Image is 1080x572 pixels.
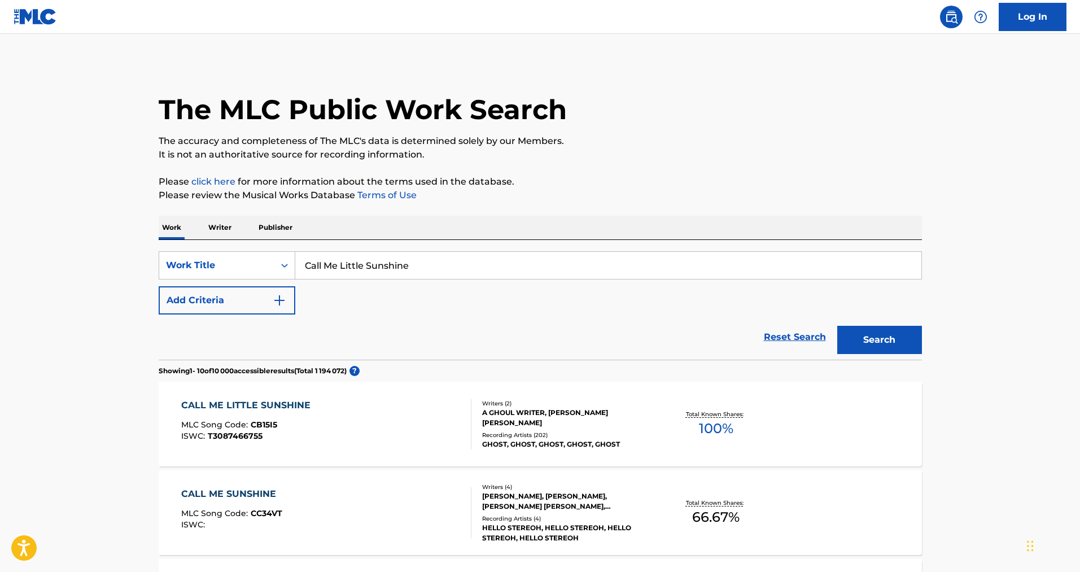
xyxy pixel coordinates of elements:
[159,251,922,360] form: Search Form
[482,483,653,491] div: Writers ( 4 )
[159,175,922,189] p: Please for more information about the terms used in the database.
[166,259,268,272] div: Work Title
[1024,518,1080,572] iframe: Chat Widget
[255,216,296,239] p: Publisher
[159,148,922,161] p: It is not an authoritative source for recording information.
[159,134,922,148] p: The accuracy and completeness of The MLC's data is determined solely by our Members.
[1024,518,1080,572] div: Widget de chat
[159,286,295,315] button: Add Criteria
[181,399,316,412] div: CALL ME LITTLE SUNSHINE
[1027,529,1034,563] div: Glisser
[837,326,922,354] button: Search
[14,8,57,25] img: MLC Logo
[945,10,958,24] img: search
[482,431,653,439] div: Recording Artists ( 202 )
[692,507,740,527] span: 66.67 %
[159,216,185,239] p: Work
[349,366,360,376] span: ?
[686,499,746,507] p: Total Known Shares:
[482,514,653,523] div: Recording Artists ( 4 )
[482,439,653,449] div: GHOST, GHOST, GHOST, GHOST, GHOST
[159,382,922,466] a: CALL ME LITTLE SUNSHINEMLC Song Code:CB15I5ISWC:T3087466755Writers (2)A GHOUL WRITER, [PERSON_NAM...
[482,491,653,512] div: [PERSON_NAME], [PERSON_NAME], [PERSON_NAME] [PERSON_NAME], [PERSON_NAME]
[208,431,263,441] span: T3087466755
[159,189,922,202] p: Please review the Musical Works Database
[758,325,832,350] a: Reset Search
[181,519,208,530] span: ISWC :
[181,431,208,441] span: ISWC :
[969,6,992,28] div: Help
[355,190,417,200] a: Terms of Use
[699,418,733,439] span: 100 %
[159,470,922,555] a: CALL ME SUNSHINEMLC Song Code:CC34VTISWC:Writers (4)[PERSON_NAME], [PERSON_NAME], [PERSON_NAME] [...
[482,523,653,543] div: HELLO STEREOH, HELLO STEREOH, HELLO STEREOH, HELLO STEREOH
[974,10,987,24] img: help
[181,420,251,430] span: MLC Song Code :
[482,399,653,408] div: Writers ( 2 )
[251,508,282,518] span: CC34VT
[159,366,347,376] p: Showing 1 - 10 of 10 000 accessible results (Total 1 194 072 )
[273,294,286,307] img: 9d2ae6d4665cec9f34b9.svg
[159,93,567,126] h1: The MLC Public Work Search
[482,408,653,428] div: A GHOUL WRITER, [PERSON_NAME] [PERSON_NAME]
[181,487,282,501] div: CALL ME SUNSHINE
[205,216,235,239] p: Writer
[251,420,277,430] span: CB15I5
[999,3,1066,31] a: Log In
[191,176,235,187] a: click here
[940,6,963,28] a: Public Search
[686,410,746,418] p: Total Known Shares:
[181,508,251,518] span: MLC Song Code :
